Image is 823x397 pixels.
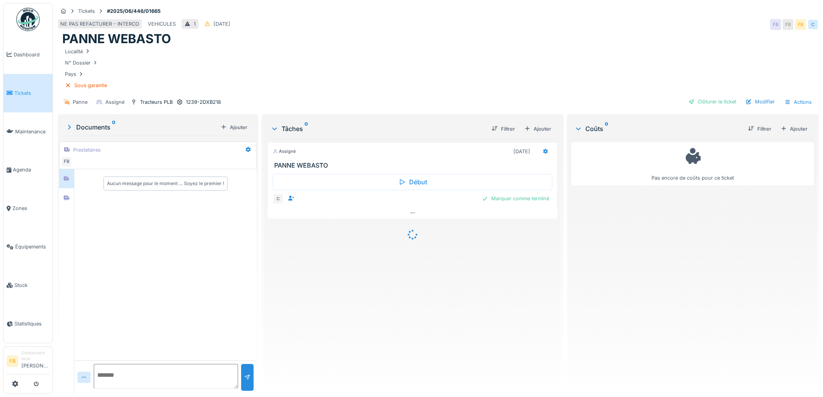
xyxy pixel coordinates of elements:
div: Tâches [271,124,486,133]
div: Pas encore de coûts pour ce ticket [576,146,809,182]
span: Agenda [13,166,49,173]
a: Agenda [4,151,53,189]
div: C [273,193,284,204]
span: Statistiques [14,320,49,327]
div: Ajouter [217,122,250,133]
a: FB Gestionnaire local[PERSON_NAME] [7,350,49,374]
div: 1239-2DXB218 [186,98,221,106]
h1: PANNE WEBASTO [62,31,171,46]
div: Filtrer [745,124,774,134]
a: Zones [4,189,53,228]
a: Stock [4,266,53,304]
img: Badge_color-CXgf-gQk.svg [16,8,40,31]
h3: PANNE WEBASTO [274,162,554,169]
div: Panne [73,98,88,106]
div: Marquer comme terminé [479,193,552,204]
div: Coûts [574,124,742,133]
sup: 0 [305,124,308,133]
span: Équipements [15,243,49,250]
a: Tickets [4,74,53,112]
div: FB [61,156,72,167]
li: [PERSON_NAME] [21,350,49,373]
strong: #2025/06/446/01665 [104,7,164,15]
span: Stock [14,282,49,289]
div: Tracteurs PLB [140,98,173,106]
div: Filtrer [489,124,518,134]
div: Assigné [105,98,124,106]
div: 1 [194,20,196,28]
span: Tickets [14,89,49,97]
div: Ajouter [521,124,554,134]
a: Maintenance [4,112,53,151]
a: Équipements [4,227,53,266]
div: Aucun message pour le moment … Soyez le premier ! [107,180,224,187]
span: Zones [12,205,49,212]
sup: 0 [605,124,608,133]
div: Sous garantie [74,82,107,89]
div: Gestionnaire local [21,350,49,362]
sup: 0 [112,122,116,132]
div: NE PAS REFACTURER - INTERCO [60,20,139,28]
div: FB [770,19,781,30]
a: Statistiques [4,304,53,343]
div: Début [273,174,553,190]
div: Localité [65,48,91,55]
li: FB [7,355,18,367]
div: N° Dossier [65,59,98,66]
div: FB [795,19,806,30]
div: FB [783,19,793,30]
span: Dashboard [14,51,49,58]
div: Pays [65,70,84,78]
div: Actions [781,96,815,108]
div: C [807,19,818,30]
span: Maintenance [15,128,49,135]
div: Prestataires [73,146,101,154]
div: Tickets [78,7,95,15]
div: [DATE] [214,20,230,28]
div: VEHICULES [148,20,176,28]
div: Ajouter [777,124,811,134]
div: Modifier [742,96,778,107]
div: [DATE] [513,148,530,155]
div: Assigné [273,148,296,155]
a: Dashboard [4,35,53,74]
div: Documents [65,122,217,132]
div: Clôturer le ticket [685,96,739,107]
